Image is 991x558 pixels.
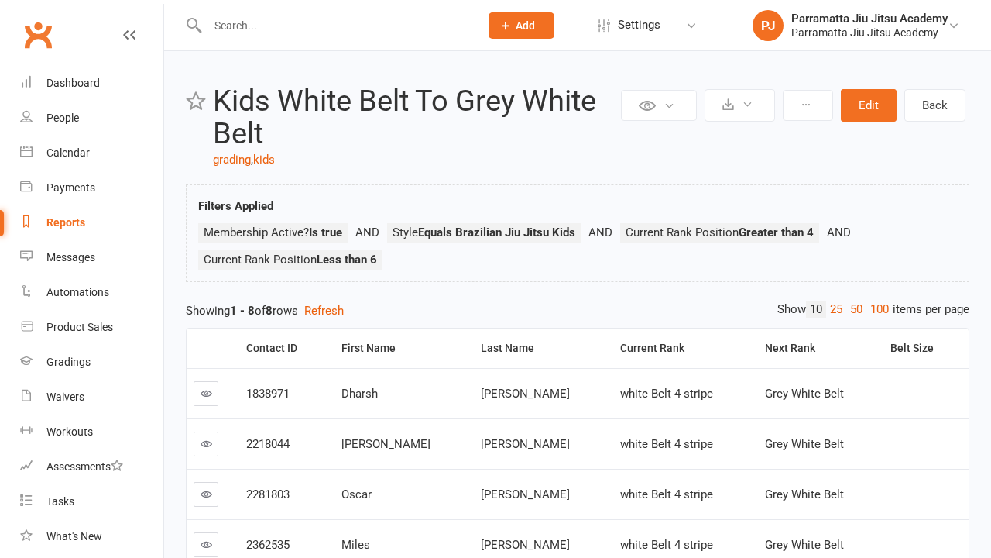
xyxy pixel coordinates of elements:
[481,437,570,451] span: [PERSON_NAME]
[481,387,570,401] span: [PERSON_NAME]
[20,66,163,101] a: Dashboard
[20,310,163,345] a: Product Sales
[341,343,461,354] div: First Name
[20,240,163,275] a: Messages
[46,391,84,403] div: Waivers
[246,387,290,401] span: 1838971
[20,101,163,136] a: People
[620,487,713,501] span: white Belt 4 stripe
[481,343,601,354] div: Last Name
[230,304,255,318] strong: 1 - 8
[626,226,814,239] span: Current Rank Position
[266,304,273,318] strong: 8
[46,530,102,542] div: What's New
[46,216,85,229] div: Reports
[620,538,713,552] span: white Belt 4 stripe
[20,519,163,554] a: What's New
[46,112,79,124] div: People
[753,10,784,41] div: PJ
[20,415,163,449] a: Workouts
[516,19,535,32] span: Add
[251,153,253,167] span: ,
[309,226,342,239] strong: Is true
[20,345,163,380] a: Gradings
[46,495,74,508] div: Tasks
[46,286,109,298] div: Automations
[341,437,430,451] span: [PERSON_NAME]
[204,226,342,239] span: Membership Active?
[46,321,113,333] div: Product Sales
[739,226,814,239] strong: Greater than 4
[46,181,95,194] div: Payments
[791,12,948,26] div: Parramatta Jiu Jitsu Academy
[618,8,660,43] span: Settings
[765,538,844,552] span: Grey White Belt
[341,387,378,401] span: Dharsh
[246,343,322,354] div: Contact ID
[246,538,290,552] span: 2362535
[620,437,713,451] span: white Belt 4 stripe
[765,437,844,451] span: Grey White Belt
[20,380,163,415] a: Waivers
[904,89,965,122] a: Back
[46,460,123,473] div: Assessments
[46,251,95,263] div: Messages
[46,425,93,438] div: Workouts
[213,85,617,150] h2: Kids White Belt To Grey White Belt
[20,449,163,484] a: Assessments
[481,487,570,501] span: [PERSON_NAME]
[826,301,846,318] a: 25
[765,387,844,401] span: Grey White Belt
[46,77,100,89] div: Dashboard
[20,136,163,170] a: Calendar
[341,487,372,501] span: Oscar
[186,301,969,320] div: Showing of rows
[20,275,163,310] a: Automations
[620,343,746,354] div: Current Rank
[866,301,893,318] a: 100
[20,170,163,205] a: Payments
[841,89,897,122] button: Edit
[246,437,290,451] span: 2218044
[213,153,251,167] a: grading
[46,356,91,368] div: Gradings
[203,15,468,36] input: Search...
[890,343,956,354] div: Belt Size
[481,538,570,552] span: [PERSON_NAME]
[393,226,575,239] span: Style
[620,387,713,401] span: white Belt 4 stripe
[777,301,969,318] div: Show items per page
[20,205,163,240] a: Reports
[317,253,377,267] strong: Less than 6
[198,199,273,213] strong: Filters Applied
[20,484,163,519] a: Tasks
[204,253,377,267] span: Current Rank Position
[46,146,90,159] div: Calendar
[418,226,575,239] strong: Equals Brazilian Jiu Jitsu Kids
[253,153,275,167] a: kids
[765,343,871,354] div: Next Rank
[304,301,344,320] button: Refresh
[246,487,290,501] span: 2281803
[765,487,844,501] span: Grey White Belt
[19,15,57,54] a: Clubworx
[791,26,948,40] div: Parramatta Jiu Jitsu Academy
[341,538,370,552] span: Miles
[806,301,826,318] a: 10
[846,301,866,318] a: 50
[489,12,554,39] button: Add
